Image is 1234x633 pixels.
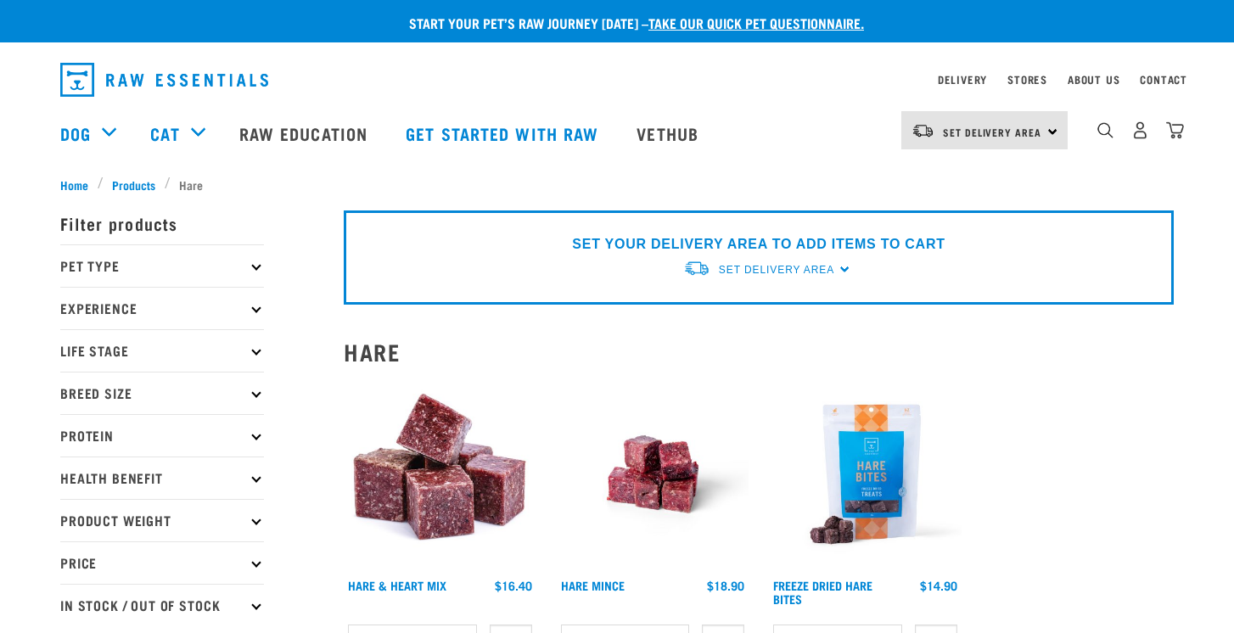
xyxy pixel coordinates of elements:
[150,120,179,146] a: Cat
[60,176,98,193] a: Home
[943,129,1041,135] span: Set Delivery Area
[620,99,720,167] a: Vethub
[222,99,389,167] a: Raw Education
[60,584,264,626] p: In Stock / Out Of Stock
[495,579,532,592] div: $16.40
[112,176,155,193] span: Products
[60,329,264,372] p: Life Stage
[60,414,264,457] p: Protein
[348,582,446,588] a: Hare & Heart Mix
[719,264,834,276] span: Set Delivery Area
[648,19,864,26] a: take our quick pet questionnaire.
[572,234,945,255] p: SET YOUR DELIVERY AREA TO ADD ITEMS TO CART
[557,378,749,571] img: Raw Essentials Hare Mince Raw Bites For Cats & Dogs
[60,63,268,97] img: Raw Essentials Logo
[60,176,88,193] span: Home
[773,582,872,602] a: Freeze Dried Hare Bites
[60,202,264,244] p: Filter products
[769,378,962,571] img: Raw Essentials Freeze Dried Hare Bites
[1007,76,1047,82] a: Stores
[60,457,264,499] p: Health Benefit
[1068,76,1119,82] a: About Us
[1097,122,1113,138] img: home-icon-1@2x.png
[344,339,1174,365] h2: Hare
[60,244,264,287] p: Pet Type
[344,378,536,571] img: Pile Of Cubed Hare Heart For Pets
[1166,121,1184,139] img: home-icon@2x.png
[920,579,957,592] div: $14.90
[561,582,625,588] a: Hare Mince
[683,260,710,277] img: van-moving.png
[1140,76,1187,82] a: Contact
[104,176,165,193] a: Products
[911,123,934,138] img: van-moving.png
[60,120,91,146] a: Dog
[389,99,620,167] a: Get started with Raw
[47,56,1187,104] nav: dropdown navigation
[707,579,744,592] div: $18.90
[60,541,264,584] p: Price
[60,499,264,541] p: Product Weight
[60,372,264,414] p: Breed Size
[1131,121,1149,139] img: user.png
[60,176,1174,193] nav: breadcrumbs
[60,287,264,329] p: Experience
[938,76,987,82] a: Delivery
